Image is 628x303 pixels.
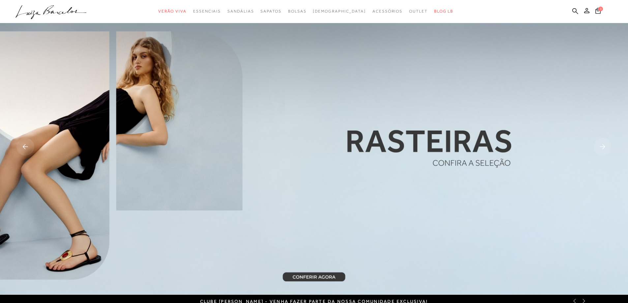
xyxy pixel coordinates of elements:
[227,9,254,14] span: Sandálias
[313,9,366,14] span: [DEMOGRAPHIC_DATA]
[193,9,221,14] span: Essenciais
[313,5,366,17] a: noSubCategoriesText
[158,9,187,14] span: Verão Viva
[409,9,428,14] span: Outlet
[227,5,254,17] a: noSubCategoriesText
[409,5,428,17] a: noSubCategoriesText
[373,9,403,14] span: Acessórios
[288,5,307,17] a: noSubCategoriesText
[158,5,187,17] a: noSubCategoriesText
[260,5,281,17] a: noSubCategoriesText
[434,9,453,14] span: BLOG LB
[373,5,403,17] a: noSubCategoriesText
[193,5,221,17] a: noSubCategoriesText
[593,7,603,16] button: 1
[260,9,281,14] span: Sapatos
[288,9,307,14] span: Bolsas
[434,5,453,17] a: BLOG LB
[598,7,603,11] span: 1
